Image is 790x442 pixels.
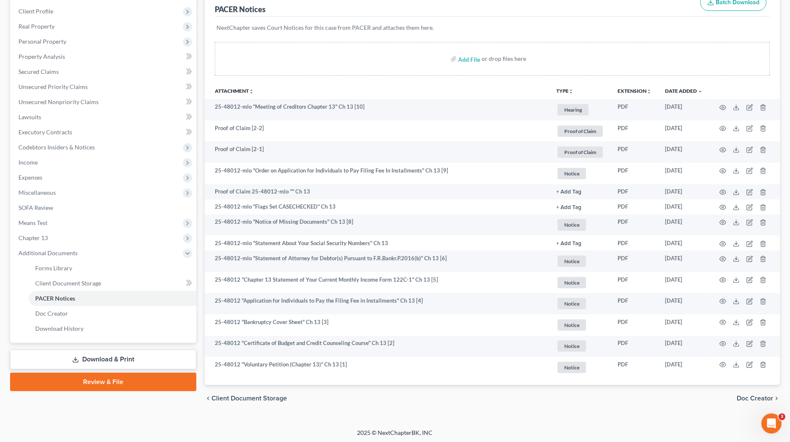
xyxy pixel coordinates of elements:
[556,339,604,353] a: Notice
[215,88,254,94] a: Attachmentunfold_more
[556,103,604,117] a: Hearing
[618,88,652,94] a: Extensionunfold_more
[556,167,604,180] a: Notice
[556,361,604,374] a: Notice
[558,340,586,352] span: Notice
[558,277,586,288] span: Notice
[205,272,550,293] td: 25-48012 "Chapter 13 Statement of Your Current Monthly Income Form 122C-1" Ch 13 [5]
[611,163,658,184] td: PDF
[658,184,709,199] td: [DATE]
[611,235,658,251] td: PDF
[698,89,703,94] i: expand_more
[665,88,703,94] a: Date Added expand_more
[216,24,768,32] p: NextChapter saves Court Notices for this case from PACER and attaches them here.
[658,141,709,163] td: [DATE]
[611,184,658,199] td: PDF
[12,64,196,79] a: Secured Claims
[556,318,604,332] a: Notice
[205,357,550,378] td: 25-48012 "Voluntary Petition (Chapter 13)" Ch 13 [1]
[558,319,586,331] span: Notice
[211,395,287,402] span: Client Document Storage
[737,395,773,402] span: Doc Creator
[556,218,604,232] a: Notice
[215,4,266,14] div: PACER Notices
[556,276,604,290] a: Notice
[205,214,550,236] td: 25-48012-mlo "Notice of Missing Documents" Ch 13 [8]
[18,98,99,105] span: Unsecured Nonpriority Claims
[12,110,196,125] a: Lawsuits
[18,23,55,30] span: Real Property
[658,293,709,314] td: [DATE]
[658,336,709,357] td: [DATE]
[205,141,550,163] td: Proof of Claim [2-1]
[556,254,604,268] a: Notice
[647,89,652,94] i: unfold_more
[29,276,196,291] a: Client Document Storage
[556,205,581,210] button: + Add Tag
[558,219,586,230] span: Notice
[12,79,196,94] a: Unsecured Priority Claims
[18,144,95,151] span: Codebtors Insiders & Notices
[761,413,782,434] iframe: Intercom live chat
[12,125,196,140] a: Executory Contracts
[556,145,604,159] a: Proof of Claim
[558,362,586,373] span: Notice
[611,120,658,142] td: PDF
[558,168,586,179] span: Notice
[249,89,254,94] i: unfold_more
[611,336,658,357] td: PDF
[611,214,658,236] td: PDF
[611,272,658,293] td: PDF
[18,83,88,90] span: Unsecured Priority Claims
[205,395,211,402] i: chevron_left
[611,293,658,314] td: PDF
[205,395,287,402] button: chevron_left Client Document Storage
[18,174,42,181] span: Expenses
[18,53,65,60] span: Property Analysis
[18,234,48,241] span: Chapter 13
[205,199,550,214] td: 25-48012-mlo "Flags Set CASECHECKED" Ch 13
[205,163,550,184] td: 25-48012-mlo "Order on Application for Individuals to Pay Filing Fee In Installments" Ch 13 [9]
[205,184,550,199] td: Proof of Claim 25-48012-mlo "" Ch 13
[205,314,550,336] td: 25-48012 "Bankruptcy Cover Sheet" Ch 13 [3]
[35,264,72,272] span: Forms Library
[611,314,658,336] td: PDF
[611,141,658,163] td: PDF
[556,203,604,211] a: + Add Tag
[611,199,658,214] td: PDF
[35,295,75,302] span: PACER Notices
[205,336,550,357] td: 25-48012 "Certificate of Budget and Credit Counseling Course" Ch 13 [2]
[205,120,550,142] td: Proof of Claim [2-2]
[658,357,709,378] td: [DATE]
[558,104,589,115] span: Hearing
[658,99,709,120] td: [DATE]
[658,272,709,293] td: [DATE]
[556,297,604,311] a: Notice
[205,251,550,272] td: 25-48012-mlo "Statement of Attorney for Debtor(s) Pursuant to F.R.Bankr.P.2016(b)" Ch 13 [6]
[558,126,603,137] span: Proof of Claim
[737,395,780,402] button: Doc Creator chevron_right
[205,293,550,314] td: 25-48012 "Application for Individuals to Pay the Filing Fee in Installments" Ch 13 [4]
[18,159,38,166] span: Income
[29,291,196,306] a: PACER Notices
[658,163,709,184] td: [DATE]
[611,99,658,120] td: PDF
[35,310,68,317] span: Doc Creator
[556,239,604,247] a: + Add Tag
[611,357,658,378] td: PDF
[658,120,709,142] td: [DATE]
[556,124,604,138] a: Proof of Claim
[35,280,101,287] span: Client Document Storage
[205,99,550,120] td: 25-48012-mlo "Meeting of Creditors Chapter 13" Ch 13 [10]
[205,235,550,251] td: 25-48012-mlo "Statement About Your Social Security Numbers" Ch 13
[482,55,526,63] div: or drop files here
[658,251,709,272] td: [DATE]
[18,189,56,196] span: Miscellaneous
[18,219,47,226] span: Means Test
[18,113,41,120] span: Lawsuits
[658,314,709,336] td: [DATE]
[556,241,581,246] button: + Add Tag
[29,261,196,276] a: Forms Library
[556,89,574,94] button: TYPEunfold_more
[779,413,785,420] span: 3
